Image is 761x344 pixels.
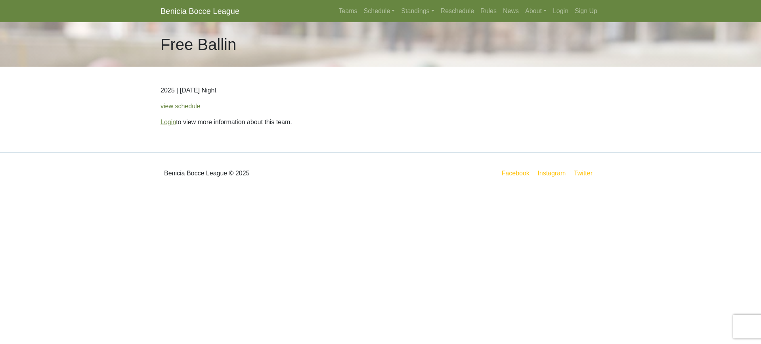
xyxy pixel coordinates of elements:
a: Twitter [572,168,599,178]
a: Schedule [361,3,398,19]
p: to view more information about this team. [161,117,600,127]
a: Standings [398,3,437,19]
a: Teams [335,3,360,19]
a: Instagram [536,168,567,178]
a: Login [550,3,572,19]
a: News [500,3,522,19]
p: 2025 | [DATE] Night [161,86,600,95]
a: Sign Up [572,3,600,19]
a: view schedule [161,103,201,110]
a: Login [161,119,176,125]
a: Rules [477,3,500,19]
a: Facebook [500,168,531,178]
a: About [522,3,550,19]
a: Reschedule [438,3,478,19]
a: Benicia Bocce League [161,3,239,19]
div: Benicia Bocce League © 2025 [155,159,380,188]
h1: Free Ballin [161,35,236,54]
